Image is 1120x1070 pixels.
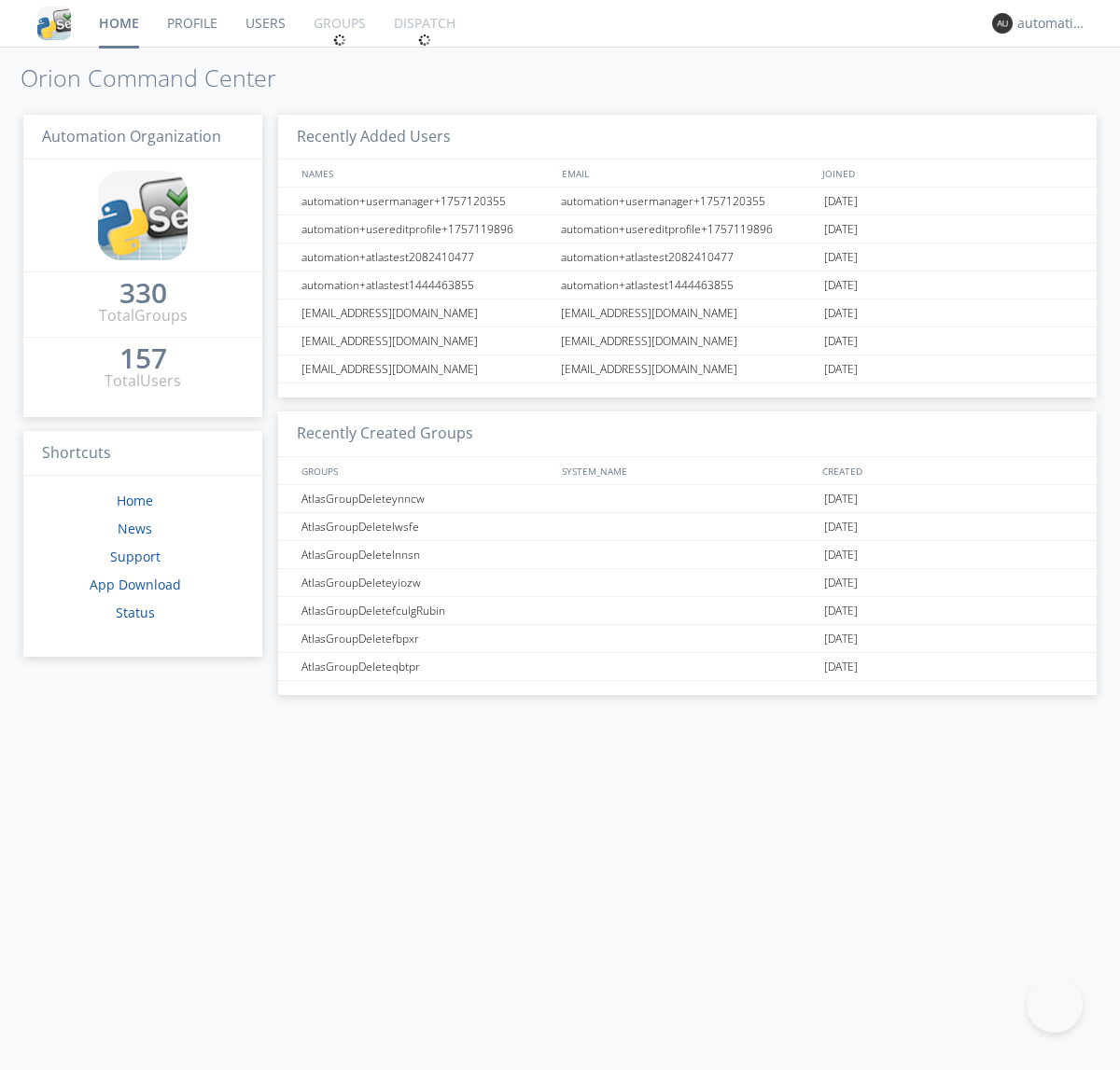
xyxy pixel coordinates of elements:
div: Total Users [105,370,181,392]
div: automation+atlastest2082410477 [297,243,555,271]
div: automation+atlastest1444463855 [297,271,555,299]
div: [EMAIL_ADDRESS][DOMAIN_NAME] [297,327,555,354]
div: 157 [119,349,167,368]
div: CREATED [818,457,1079,484]
span: [DATE] [824,271,858,299]
a: automation+atlastest2082410477automation+atlastest2082410477[DATE] [278,243,1097,271]
a: Home [117,492,153,509]
div: AtlasGroupDeletelnnsn [297,541,555,568]
img: spin.svg [333,34,346,47]
span: [DATE] [824,299,858,327]
span: [DATE] [824,327,858,355]
div: automation+atlas0032 [1017,14,1087,33]
span: [DATE] [824,243,858,271]
div: automation+usermanager+1757120355 [297,188,555,215]
div: GROUPS [297,457,553,484]
div: [EMAIL_ADDRESS][DOMAIN_NAME] [297,355,555,382]
a: [EMAIL_ADDRESS][DOMAIN_NAME][EMAIL_ADDRESS][DOMAIN_NAME][DATE] [278,299,1097,327]
a: AtlasGroupDeleteqbtpr[DATE] [278,653,1097,681]
a: AtlasGroupDeletefculgRubin[DATE] [278,597,1097,625]
iframe: Toggle Customer Support [1027,977,1083,1033]
div: JOINED [818,160,1079,187]
div: 330 [119,284,167,302]
span: [DATE] [824,541,858,569]
span: [DATE] [824,597,858,625]
h3: Recently Created Groups [278,411,1097,457]
div: automation+usermanager+1757120355 [556,188,819,215]
a: automation+usermanager+1757120355automation+usermanager+1757120355[DATE] [278,188,1097,215]
span: [DATE] [824,215,858,243]
span: [DATE] [824,485,858,513]
div: SYSTEM_NAME [557,457,818,484]
div: AtlasGroupDeleteynncw [297,485,555,512]
div: AtlasGroupDeletelwsfe [297,513,555,540]
h3: Shortcuts [23,431,262,477]
img: 373638.png [992,13,1013,34]
div: [EMAIL_ADDRESS][DOMAIN_NAME] [556,327,819,354]
a: automation+usereditprofile+1757119896automation+usereditprofile+1757119896[DATE] [278,215,1097,243]
div: automation+atlastest1444463855 [556,271,819,299]
div: automation+usereditprofile+1757119896 [556,215,819,243]
a: 157 [119,349,167,370]
a: AtlasGroupDeletelnnsn[DATE] [278,541,1097,569]
a: [EMAIL_ADDRESS][DOMAIN_NAME][EMAIL_ADDRESS][DOMAIN_NAME][DATE] [278,355,1097,383]
span: [DATE] [824,569,858,597]
img: spin.svg [418,34,431,47]
a: AtlasGroupDeleteyiozw[DATE] [278,569,1097,597]
div: [EMAIL_ADDRESS][DOMAIN_NAME] [556,355,819,382]
a: AtlasGroupDeleteynncw[DATE] [278,485,1097,513]
a: App Download [90,576,181,593]
span: [DATE] [824,513,858,541]
a: AtlasGroupDeletefbpxr[DATE] [278,625,1097,653]
div: NAMES [297,160,553,187]
a: Status [116,604,155,621]
span: [DATE] [824,355,858,383]
span: Automation Organization [42,126,221,146]
img: cddb5a64eb264b2086981ab96f4c1ba7 [37,7,71,40]
a: AtlasGroupDeletelwsfe[DATE] [278,513,1097,541]
span: [DATE] [824,625,858,653]
h3: Recently Added Users [278,115,1097,160]
div: AtlasGroupDeleteyiozw [297,569,555,596]
a: 330 [119,284,167,305]
a: [EMAIL_ADDRESS][DOMAIN_NAME][EMAIL_ADDRESS][DOMAIN_NAME][DATE] [278,327,1097,355]
div: AtlasGroupDeletefbpxr [297,625,555,652]
img: cddb5a64eb264b2086981ab96f4c1ba7 [98,171,188,260]
div: [EMAIL_ADDRESS][DOMAIN_NAME] [556,299,819,327]
div: AtlasGroupDeleteqbtpr [297,653,555,680]
div: Total Groups [99,305,188,327]
a: automation+atlastest1444463855automation+atlastest1444463855[DATE] [278,271,1097,299]
div: [EMAIL_ADDRESS][DOMAIN_NAME] [297,299,555,327]
div: EMAIL [557,160,818,187]
span: [DATE] [824,188,858,215]
div: automation+usereditprofile+1757119896 [297,215,555,243]
div: automation+atlastest2082410477 [556,243,819,271]
span: [DATE] [824,653,858,681]
a: Support [110,548,161,565]
div: AtlasGroupDeletefculgRubin [297,597,555,624]
a: News [118,520,152,537]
